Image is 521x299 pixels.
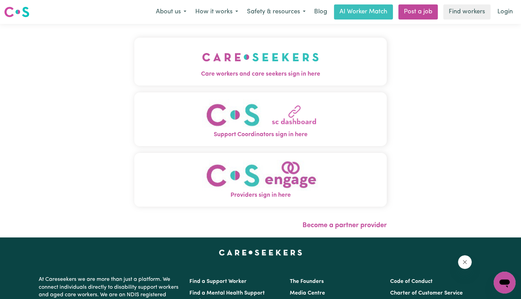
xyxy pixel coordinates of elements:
a: Blog [310,4,331,19]
span: Providers sign in here [134,191,387,200]
a: Careseekers home page [219,250,302,255]
button: Providers sign in here [134,153,387,207]
iframe: Close message [458,255,472,269]
img: Careseekers logo [4,6,29,18]
span: Care workers and care seekers sign in here [134,70,387,79]
button: Safety & resources [243,5,310,19]
button: Care workers and care seekers sign in here [134,38,387,86]
a: Charter of Customer Service [390,290,463,296]
span: Support Coordinators sign in here [134,130,387,139]
a: Login [493,4,517,19]
a: Find workers [443,4,491,19]
a: Find a Support Worker [189,279,247,284]
a: Become a partner provider [302,222,387,229]
button: How it works [191,5,243,19]
span: Need any help? [4,5,41,10]
a: Careseekers logo [4,4,29,20]
a: Code of Conduct [390,279,433,284]
a: Post a job [398,4,438,19]
button: About us [151,5,191,19]
a: Media Centre [290,290,325,296]
iframe: Button to launch messaging window [494,272,516,294]
button: Support Coordinators sign in here [134,92,387,146]
a: AI Worker Match [334,4,393,19]
a: The Founders [290,279,324,284]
